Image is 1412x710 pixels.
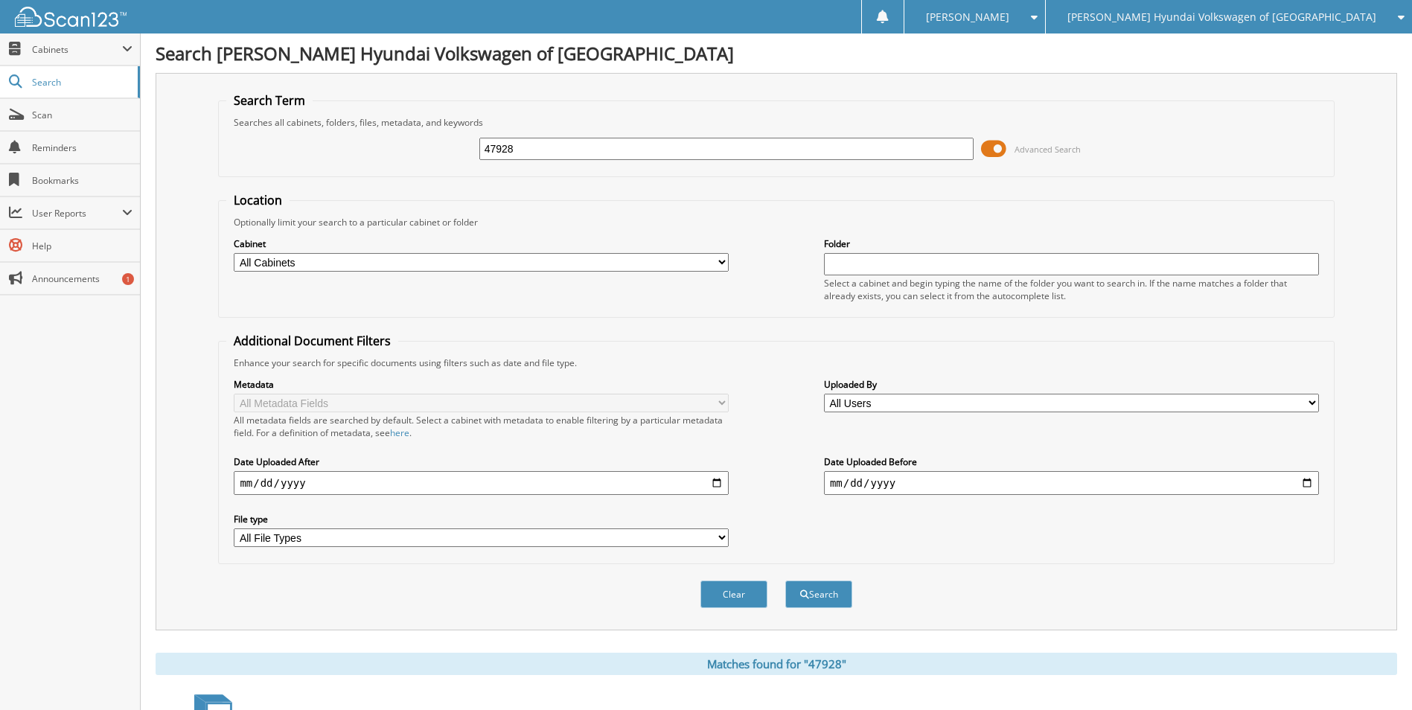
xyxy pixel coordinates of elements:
[226,333,398,349] legend: Additional Document Filters
[226,356,1326,369] div: Enhance your search for specific documents using filters such as date and file type.
[824,455,1319,468] label: Date Uploaded Before
[15,7,127,27] img: scan123-logo-white.svg
[32,207,122,220] span: User Reports
[234,455,729,468] label: Date Uploaded After
[234,237,729,250] label: Cabinet
[226,216,1326,228] div: Optionally limit your search to a particular cabinet or folder
[32,272,132,285] span: Announcements
[122,273,134,285] div: 1
[32,109,132,121] span: Scan
[234,414,729,439] div: All metadata fields are searched by default. Select a cabinet with metadata to enable filtering b...
[700,581,767,608] button: Clear
[1015,144,1081,155] span: Advanced Search
[824,378,1319,391] label: Uploaded By
[32,240,132,252] span: Help
[926,13,1009,22] span: [PERSON_NAME]
[824,237,1319,250] label: Folder
[32,43,122,56] span: Cabinets
[234,471,729,495] input: start
[390,426,409,439] a: here
[785,581,852,608] button: Search
[234,513,729,525] label: File type
[156,41,1397,65] h1: Search [PERSON_NAME] Hyundai Volkswagen of [GEOGRAPHIC_DATA]
[32,141,132,154] span: Reminders
[1067,13,1376,22] span: [PERSON_NAME] Hyundai Volkswagen of [GEOGRAPHIC_DATA]
[824,277,1319,302] div: Select a cabinet and begin typing the name of the folder you want to search in. If the name match...
[226,92,313,109] legend: Search Term
[32,174,132,187] span: Bookmarks
[32,76,130,89] span: Search
[824,471,1319,495] input: end
[234,378,729,391] label: Metadata
[156,653,1397,675] div: Matches found for "47928"
[226,192,290,208] legend: Location
[226,116,1326,129] div: Searches all cabinets, folders, files, metadata, and keywords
